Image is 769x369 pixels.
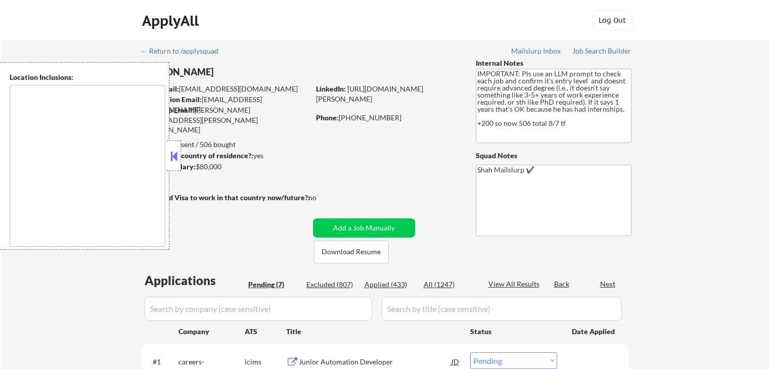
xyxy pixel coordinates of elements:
[316,113,459,123] div: [PHONE_NUMBER]
[10,72,165,82] div: Location Inclusions:
[145,297,372,321] input: Search by company (case sensitive)
[470,322,557,340] div: Status
[248,280,299,290] div: Pending (7)
[365,280,415,290] div: Applied (433)
[554,279,570,289] div: Back
[572,48,631,55] div: Job Search Builder
[153,357,170,367] div: #1
[488,279,542,289] div: View All Results
[572,327,616,337] div: Date Applied
[178,327,245,337] div: Company
[142,12,202,29] div: ApplyAll
[316,84,423,103] a: [URL][DOMAIN_NAME][PERSON_NAME]
[142,105,309,135] div: [PERSON_NAME][EMAIL_ADDRESS][PERSON_NAME][DOMAIN_NAME]
[476,151,631,161] div: Squad Notes
[245,327,286,337] div: ATS
[424,280,474,290] div: All (1247)
[141,140,309,150] div: 433 sent / 506 bought
[600,279,616,289] div: Next
[308,193,337,203] div: no
[286,327,461,337] div: Title
[141,47,228,57] a: ← Return to /applysquad
[314,241,389,263] button: Download Resume
[299,357,451,367] div: Junior Automation Developer
[142,95,309,114] div: [EMAIL_ADDRESS][DOMAIN_NAME]
[511,48,562,55] div: Mailslurp Inbox
[142,66,349,78] div: [PERSON_NAME]
[141,151,253,160] strong: Can work in country of residence?:
[316,84,346,93] strong: LinkedIn:
[142,193,310,202] strong: Will need Visa to work in that country now/future?:
[316,113,339,122] strong: Phone:
[306,280,357,290] div: Excluded (807)
[145,274,245,287] div: Applications
[382,297,622,321] input: Search by title (case sensitive)
[592,10,632,30] button: Log Out
[141,48,228,55] div: ← Return to /applysquad
[142,84,309,94] div: [EMAIL_ADDRESS][DOMAIN_NAME]
[313,218,415,238] button: Add a Job Manually
[476,58,631,68] div: Internal Notes
[141,162,309,172] div: $80,000
[511,47,562,57] a: Mailslurp Inbox
[141,151,306,161] div: yes
[245,357,286,367] div: icims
